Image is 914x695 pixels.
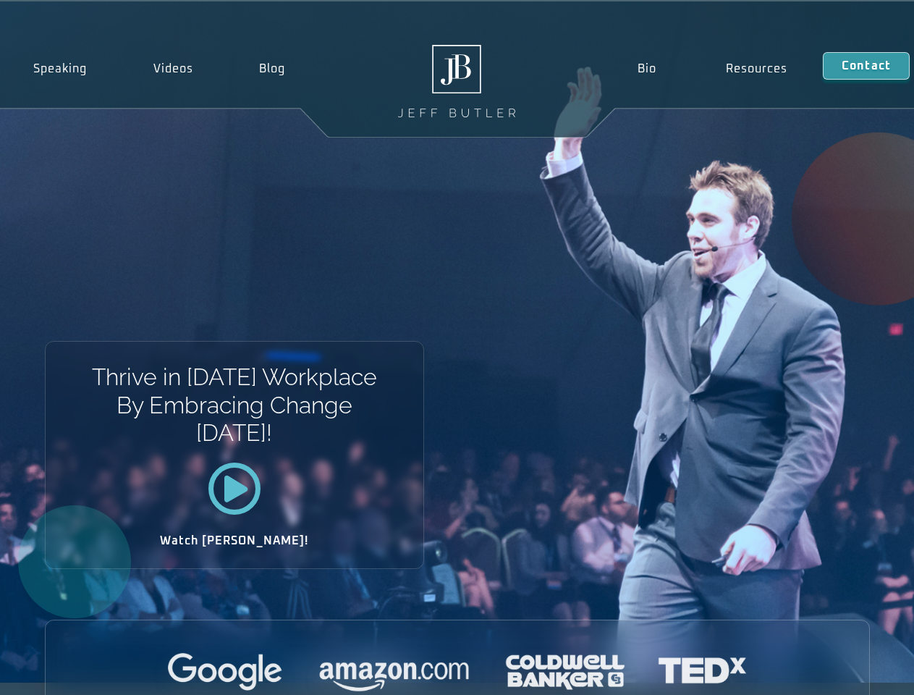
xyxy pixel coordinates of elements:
a: Resources [691,52,823,85]
span: Contact [842,60,891,72]
a: Videos [120,52,227,85]
nav: Menu [602,52,822,85]
a: Blog [226,52,318,85]
h1: Thrive in [DATE] Workplace By Embracing Change [DATE]! [90,363,378,447]
a: Bio [602,52,691,85]
h2: Watch [PERSON_NAME]! [96,535,373,547]
a: Contact [823,52,910,80]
